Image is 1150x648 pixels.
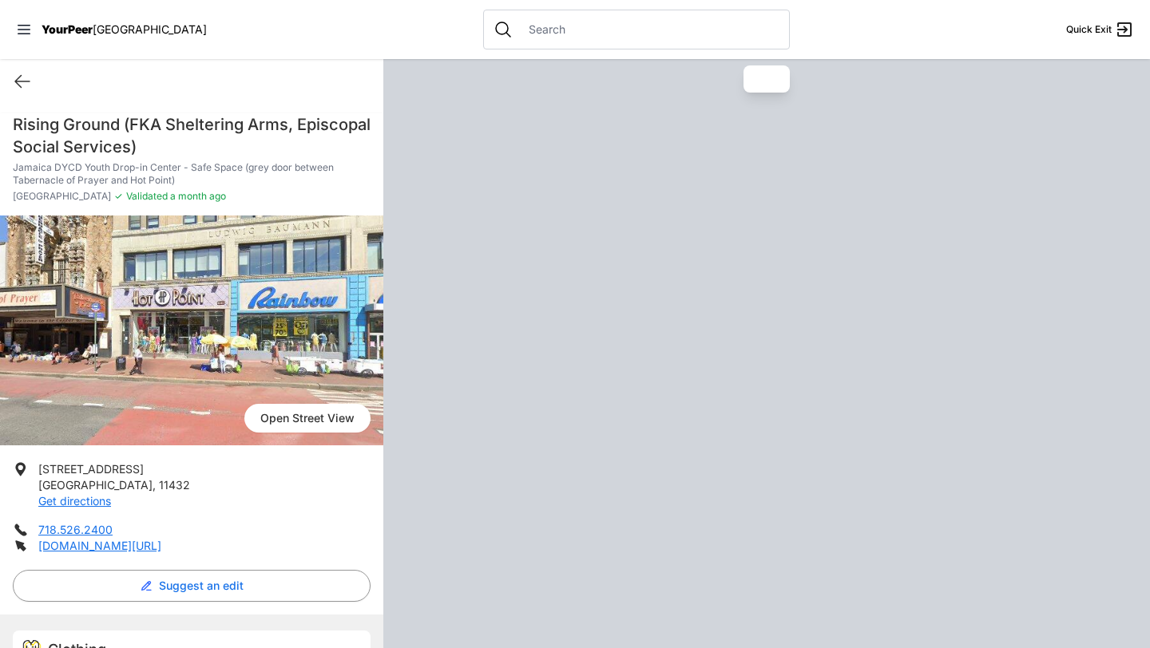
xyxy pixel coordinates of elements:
a: 718.526.2400 [38,523,113,536]
input: Search [519,22,779,38]
p: Jamaica DYCD Youth Drop-in Center - Safe Space (grey door between Tabernacle of Prayer and Hot Po... [13,161,371,187]
a: [DOMAIN_NAME][URL] [38,539,161,552]
span: 11432 [159,478,190,492]
span: YourPeer [42,22,93,36]
span: a month ago [168,190,226,202]
span: ✓ [114,190,123,203]
span: [GEOGRAPHIC_DATA] [13,190,111,203]
a: Quick Exit [1066,20,1134,39]
h1: Rising Ground (FKA Sheltering Arms, Episcopal Social Services) [13,113,371,158]
span: [STREET_ADDRESS] [38,462,144,476]
span: , [153,478,156,492]
span: Validated [126,190,168,202]
a: YourPeer[GEOGRAPHIC_DATA] [42,25,207,34]
button: Suggest an edit [13,570,371,602]
span: Suggest an edit [159,578,244,594]
span: Open Street View [244,404,371,433]
span: [GEOGRAPHIC_DATA] [93,22,207,36]
span: [GEOGRAPHIC_DATA] [38,478,153,492]
a: Get directions [38,494,111,508]
span: Quick Exit [1066,23,1112,36]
